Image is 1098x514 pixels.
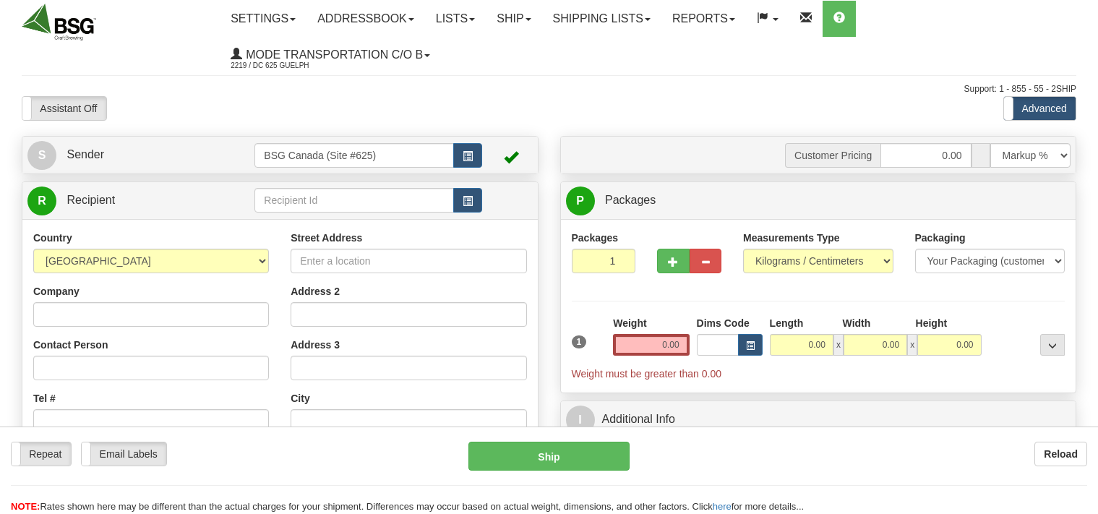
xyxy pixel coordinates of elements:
[291,231,362,245] label: Street Address
[542,1,661,37] a: Shipping lists
[291,338,340,352] label: Address 3
[843,316,871,330] label: Width
[425,1,486,37] a: Lists
[22,83,1076,95] div: Support: 1 - 855 - 55 - 2SHIP
[27,140,254,170] a: S Sender
[1004,97,1076,120] label: Advanced
[605,194,656,206] span: Packages
[33,284,80,299] label: Company
[566,186,1071,215] a: P Packages
[572,368,722,380] span: Weight must be greater than 0.00
[1044,448,1078,460] b: Reload
[566,406,595,434] span: I
[661,1,746,37] a: Reports
[33,391,56,406] label: Tel #
[33,231,72,245] label: Country
[11,501,40,512] span: NOTE:
[566,405,1071,434] a: IAdditional Info
[907,334,917,356] span: x
[486,1,541,37] a: Ship
[242,48,423,61] span: Mode Transportation c/o B
[1034,442,1087,466] button: Reload
[697,316,750,330] label: Dims Code
[468,442,630,471] button: Ship
[1040,334,1065,356] div: ...
[12,442,71,466] label: Repeat
[1065,183,1097,330] iframe: chat widget
[67,194,115,206] span: Recipient
[33,338,108,352] label: Contact Person
[82,442,166,466] label: Email Labels
[67,148,104,160] span: Sender
[572,335,587,348] span: 1
[785,143,880,168] span: Customer Pricing
[254,143,453,168] input: Sender Id
[291,249,526,273] input: Enter a location
[27,186,229,215] a: R Recipient
[220,37,441,73] a: Mode Transportation c/o B 2219 / DC 625 Guelph
[713,501,732,512] a: here
[572,231,619,245] label: Packages
[291,391,309,406] label: City
[22,97,106,120] label: Assistant Off
[220,1,306,37] a: Settings
[613,316,646,330] label: Weight
[770,316,804,330] label: Length
[231,59,339,73] span: 2219 / DC 625 Guelph
[916,316,948,330] label: Height
[743,231,840,245] label: Measurements Type
[27,187,56,215] span: R
[254,188,453,213] input: Recipient Id
[915,231,966,245] label: Packaging
[833,334,844,356] span: x
[22,4,96,40] img: logo2219.jpg
[27,141,56,170] span: S
[306,1,425,37] a: Addressbook
[291,284,340,299] label: Address 2
[566,187,595,215] span: P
